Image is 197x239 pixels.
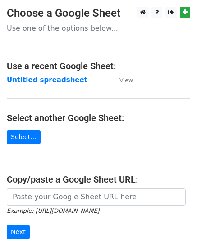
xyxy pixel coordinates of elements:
small: View [119,77,133,84]
small: Example: [URL][DOMAIN_NAME] [7,207,99,214]
input: Paste your Google Sheet URL here [7,188,186,206]
input: Next [7,225,30,239]
h4: Use a recent Google Sheet: [7,61,190,71]
h4: Select another Google Sheet: [7,112,190,123]
h4: Copy/paste a Google Sheet URL: [7,174,190,185]
a: View [110,76,133,84]
a: Select... [7,130,41,144]
h3: Choose a Google Sheet [7,7,190,20]
a: Untitled spreadsheet [7,76,87,84]
p: Use one of the options below... [7,23,190,33]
